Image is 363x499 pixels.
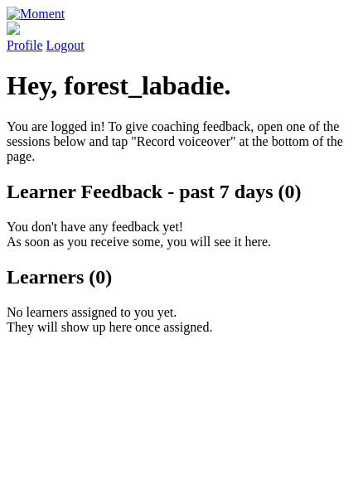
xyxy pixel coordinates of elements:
[7,22,20,35] img: default_avatar-b4e2223d03051bc43aaaccfb402a43260a3f17acc7fafc1603fdf008d6cba3c9.png
[7,305,356,335] p: No learners assigned to you yet. They will show up here once assigned.
[7,7,65,22] img: Moment
[7,266,356,288] h2: Learners (0)
[7,181,356,203] h2: Learner Feedback - past 7 days (0)
[7,70,356,101] h1: Hey, forest_labadie.
[7,119,356,164] p: You are logged in! To give coaching feedback, open one of the sessions below and tap "Record voic...
[7,220,356,249] p: You don't have any feedback yet! As soon as you receive some, you will see it here.
[46,38,85,52] a: Logout
[7,22,356,52] a: Profile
